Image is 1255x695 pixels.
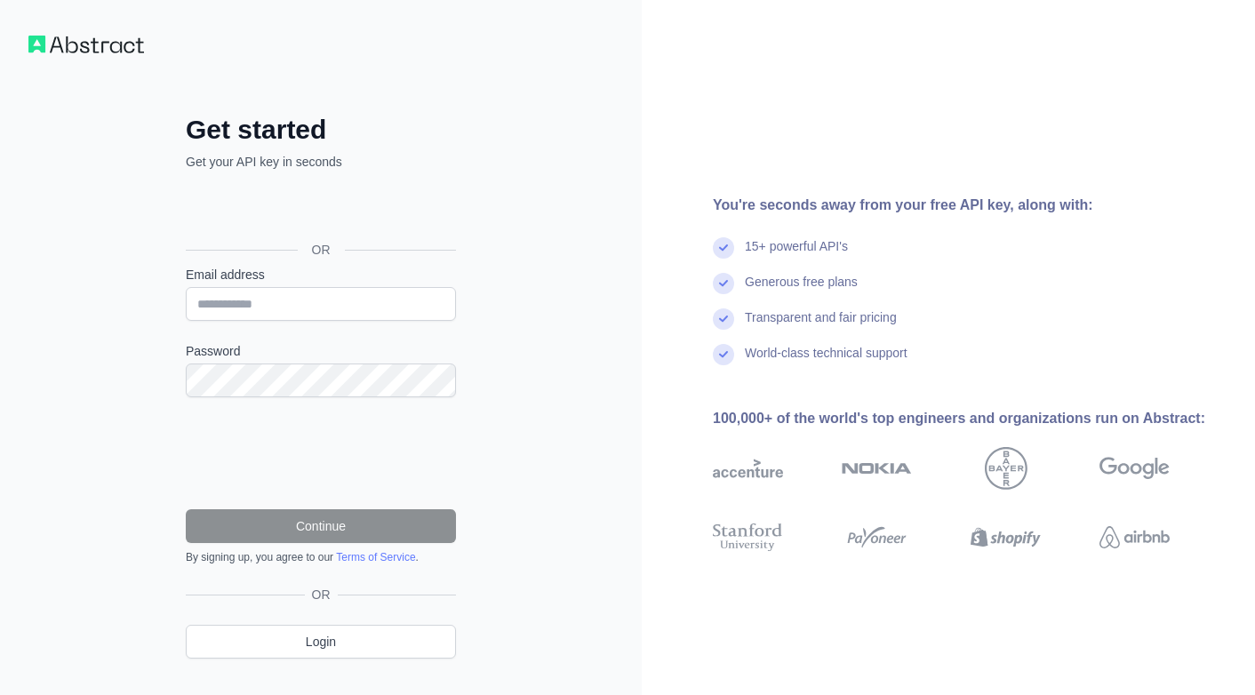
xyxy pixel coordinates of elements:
span: OR [305,586,338,603]
img: check mark [713,344,734,365]
img: stanford university [713,520,783,555]
div: By signing up, you agree to our . [186,550,456,564]
img: airbnb [1099,520,1170,555]
a: Login [186,625,456,659]
div: Transparent and fair pricing [745,308,897,344]
label: Password [186,342,456,360]
iframe: Sign in with Google Button [177,190,461,229]
img: Workflow [28,36,144,53]
img: check mark [713,273,734,294]
img: google [1099,447,1170,490]
span: OR [298,241,345,259]
img: check mark [713,237,734,259]
img: accenture [713,447,783,490]
div: 15+ powerful API's [745,237,848,273]
p: Get your API key in seconds [186,153,456,171]
img: check mark [713,308,734,330]
div: You're seconds away from your free API key, along with: [713,195,1227,216]
div: Generous free plans [745,273,858,308]
img: payoneer [842,520,912,555]
div: 100,000+ of the world's top engineers and organizations run on Abstract: [713,408,1227,429]
img: shopify [971,520,1041,555]
div: World-class technical support [745,344,907,379]
button: Continue [186,509,456,543]
iframe: reCAPTCHA [186,419,456,488]
h2: Get started [186,114,456,146]
label: Email address [186,266,456,284]
img: bayer [985,447,1027,490]
img: nokia [842,447,912,490]
a: Terms of Service [336,551,415,563]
